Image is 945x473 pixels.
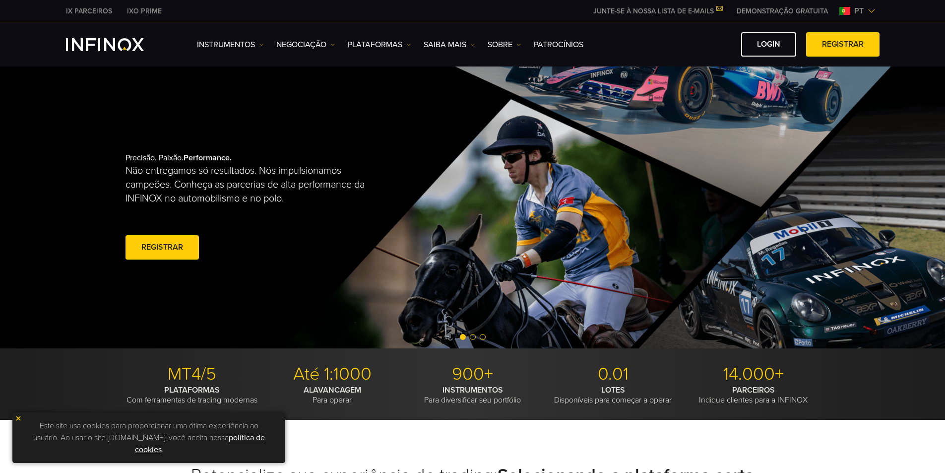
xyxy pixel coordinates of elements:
a: INFINOX Logo [66,38,167,51]
p: Indique clientes para a INFINOX [687,385,820,405]
strong: PLATAFORMAS [164,385,220,395]
p: 14.000+ [687,363,820,385]
a: INFINOX [59,6,120,16]
a: Registrar [806,32,880,57]
a: NEGOCIAÇÃO [276,39,335,51]
p: Não entregamos só resultados. Nós impulsionamos campeões. Conheça as parcerias de alta performanc... [126,164,376,205]
a: Saiba mais [424,39,475,51]
strong: LOTES [601,385,625,395]
a: Registrar [126,235,199,260]
div: Precisão. Paixão. [126,137,438,278]
a: Patrocínios [534,39,583,51]
span: Go to slide 3 [480,334,486,340]
span: Go to slide 1 [460,334,466,340]
strong: Performance. [184,153,232,163]
p: Com ferramentas de trading modernas [126,385,258,405]
p: Para operar [266,385,399,405]
a: Instrumentos [197,39,264,51]
strong: INSTRUMENTOS [442,385,503,395]
p: Este site usa cookies para proporcionar uma ótima experiência ao usuário. Ao usar o site [DOMAIN_... [17,417,280,458]
p: Para diversificar seu portfólio [406,385,539,405]
span: Go to slide 2 [470,334,476,340]
strong: PARCEIROS [732,385,775,395]
strong: ALAVANCAGEM [304,385,361,395]
a: INFINOX [120,6,169,16]
span: pt [850,5,868,17]
p: Até 1:1000 [266,363,399,385]
a: INFINOX MENU [729,6,835,16]
p: 0.01 [547,363,680,385]
a: PLATAFORMAS [348,39,411,51]
p: Disponíveis para começar a operar [547,385,680,405]
p: MT4/5 [126,363,258,385]
a: JUNTE-SE À NOSSA LISTA DE E-MAILS [586,7,729,15]
img: yellow close icon [15,415,22,422]
p: 900+ [406,363,539,385]
a: Login [741,32,796,57]
a: SOBRE [488,39,521,51]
